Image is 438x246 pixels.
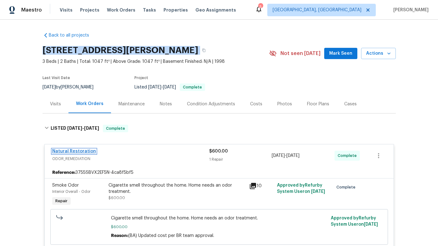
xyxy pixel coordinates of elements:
span: Tasks [143,8,156,12]
span: [GEOGRAPHIC_DATA], [GEOGRAPHIC_DATA] [273,7,361,13]
span: Projects [80,7,99,13]
a: Back to all projects [43,32,103,38]
span: Visits [60,7,73,13]
h6: LISTED [51,125,99,132]
div: Work Orders [76,101,103,107]
span: Cigarette smell throughout the home. Home needs an odor treatment. [111,215,327,221]
div: Costs [250,101,262,107]
span: [DATE] [43,85,56,89]
span: ODOR_REMEDIATION [52,156,209,162]
span: Approved by Refurby System User on [331,216,378,227]
span: - [272,153,300,159]
div: by [PERSON_NAME] [43,83,101,91]
span: [DATE] [272,153,285,158]
span: Complete [103,125,128,132]
span: - [148,85,176,89]
span: Interior Overall - Odor [52,190,90,193]
div: 10 [249,182,274,190]
span: [DATE] [163,85,176,89]
span: 3 Beds | 2 Baths | Total: 1047 ft² | Above Grade: 1047 ft² | Basement Finished: N/A | 1998 [43,58,269,65]
div: 3755SBVX2EF5N-4ca8f5bf5 [45,167,394,178]
span: Repair [53,198,70,204]
div: Floor Plans [307,101,329,107]
button: Mark Seen [324,48,357,59]
span: Smoke Odor [52,183,79,188]
span: (BA) Updated cost per BR team approval. [128,233,214,238]
div: Notes [160,101,172,107]
span: Mark Seen [329,50,352,58]
span: [DATE] [148,85,161,89]
span: Listed [134,85,205,89]
div: 1 Repair [209,156,272,163]
span: $600.00 [209,149,228,153]
span: Not seen [DATE] [280,50,320,57]
span: [DATE] [311,189,325,194]
div: LISTED [DATE]-[DATE]Complete [43,118,396,138]
span: $600.00 [111,224,327,230]
div: Condition Adjustments [187,101,235,107]
span: Complete [338,153,359,159]
span: Complete [180,85,204,89]
div: Visits [50,101,61,107]
span: $600.00 [108,196,125,200]
div: Cases [344,101,357,107]
span: [DATE] [364,222,378,227]
button: Actions [361,48,396,59]
span: [DATE] [286,153,300,158]
span: Properties [164,7,188,13]
span: Actions [366,50,391,58]
div: Photos [277,101,292,107]
b: Reference: [52,169,75,176]
span: [DATE] [67,126,82,130]
div: 5 [258,4,263,10]
span: Work Orders [107,7,135,13]
span: Maestro [21,7,42,13]
span: Complete [336,184,358,190]
span: Reason: [111,233,128,238]
span: [DATE] [84,126,99,130]
button: Copy Address [198,45,209,56]
span: Approved by Refurby System User on [277,183,325,194]
span: [PERSON_NAME] [391,7,429,13]
span: Geo Assignments [195,7,236,13]
span: - [67,126,99,130]
h2: [STREET_ADDRESS][PERSON_NAME] [43,47,198,53]
div: Cigarette smell throughout the home. Home needs an odor treatment. [108,182,245,195]
span: Last Visit Date [43,76,70,80]
span: Project [134,76,148,80]
div: Maintenance [118,101,145,107]
a: Natural Restoration [52,149,96,153]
